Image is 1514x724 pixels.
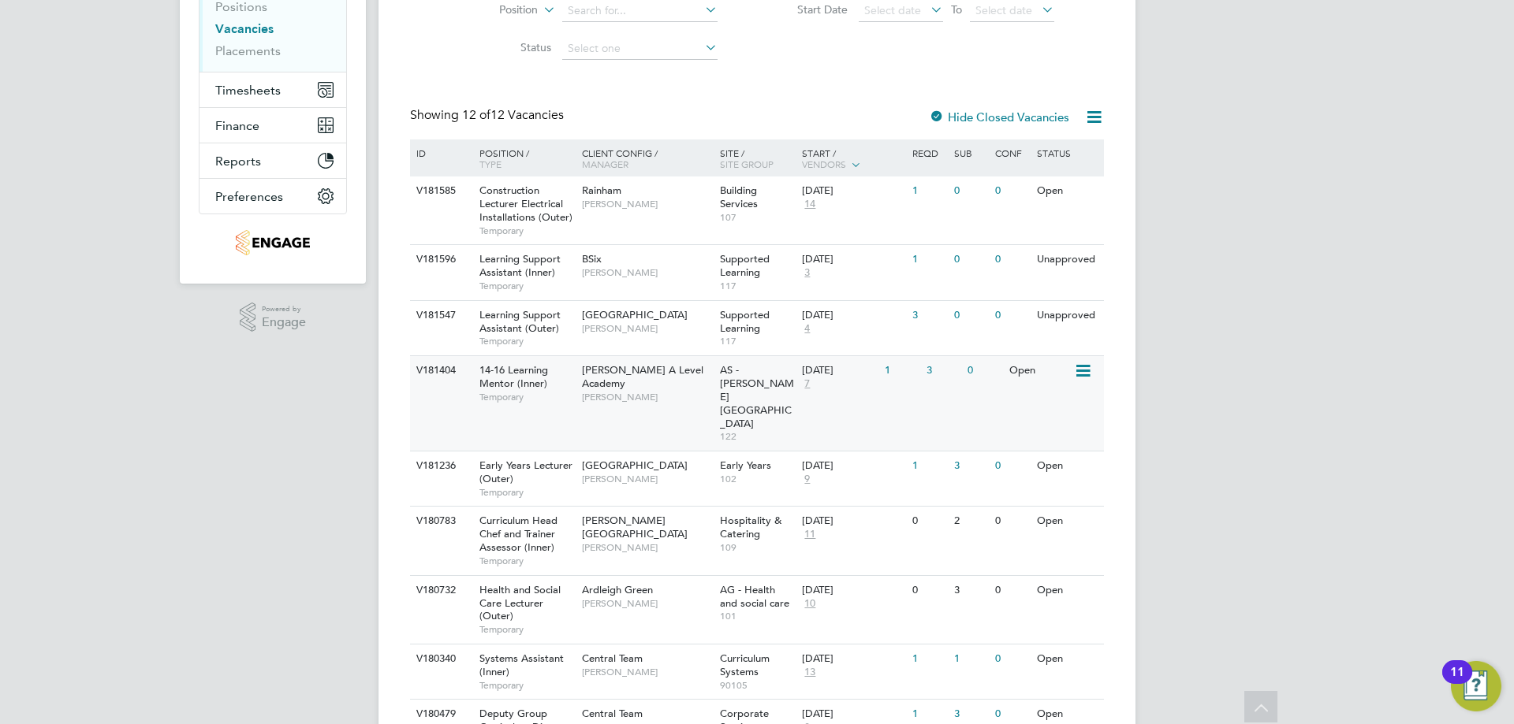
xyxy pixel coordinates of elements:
[991,139,1032,166] div: Conf
[479,459,572,485] span: Early Years Lecturer (Outer)
[950,451,991,481] div: 3
[479,252,561,279] span: Learning Support Assistant (Inner)
[582,391,712,403] span: [PERSON_NAME]
[479,652,564,678] span: Systems Assistant (Inner)
[720,211,795,224] span: 107
[1033,507,1102,536] div: Open
[479,158,502,170] span: Type
[1033,139,1102,166] div: Status
[582,707,643,720] span: Central Team
[582,158,628,170] span: Manager
[802,652,904,666] div: [DATE]
[802,198,818,211] span: 14
[720,158,774,170] span: Site Group
[908,644,949,674] div: 1
[412,245,468,274] div: V181596
[479,184,572,224] span: Construction Lecturer Electrical Installations (Outer)
[991,176,1032,206] div: 0
[802,459,904,473] div: [DATE]
[720,610,795,622] span: 101
[578,139,716,177] div: Client Config /
[991,507,1032,536] div: 0
[582,363,703,390] span: [PERSON_NAME] A Level Academy
[929,110,1069,124] label: Hide Closed Vacancies
[950,576,991,605] div: 3
[200,108,346,143] button: Finance
[410,107,567,124] div: Showing
[1033,451,1102,481] div: Open
[720,430,795,443] span: 122
[908,301,949,330] div: 3
[798,139,908,179] div: Start /
[562,38,718,60] input: Select one
[479,583,561,623] span: Health and Social Care Lecturer (Outer)
[720,652,770,678] span: Curriculum Systems
[802,707,904,721] div: [DATE]
[215,43,281,58] a: Placements
[479,225,574,237] span: Temporary
[582,597,712,610] span: [PERSON_NAME]
[720,459,771,472] span: Early Years
[757,2,848,17] label: Start Date
[716,139,799,177] div: Site /
[720,679,795,692] span: 90105
[950,176,991,206] div: 0
[720,335,795,347] span: 117
[908,451,949,481] div: 1
[236,230,309,255] img: jambo-logo-retina.png
[991,451,1032,481] div: 0
[720,473,795,485] span: 102
[950,245,991,274] div: 0
[1450,672,1464,692] div: 11
[582,266,712,279] span: [PERSON_NAME]
[582,666,712,678] span: [PERSON_NAME]
[720,363,794,430] span: AS - [PERSON_NAME][GEOGRAPHIC_DATA]
[908,507,949,536] div: 0
[582,514,688,540] span: [PERSON_NAME][GEOGRAPHIC_DATA]
[412,644,468,674] div: V180340
[1033,301,1102,330] div: Unapproved
[412,576,468,605] div: V180732
[412,301,468,330] div: V181547
[950,507,991,536] div: 2
[950,301,991,330] div: 0
[582,541,712,554] span: [PERSON_NAME]
[412,176,468,206] div: V181585
[262,316,306,329] span: Engage
[215,21,274,36] a: Vacancies
[479,363,548,390] span: 14-16 Learning Mentor (Inner)
[950,644,991,674] div: 1
[582,308,688,321] span: [GEOGRAPHIC_DATA]
[908,139,949,166] div: Reqd
[412,507,468,536] div: V180783
[802,309,904,322] div: [DATE]
[802,184,904,198] div: [DATE]
[802,377,812,391] span: 7
[479,391,574,403] span: Temporary
[802,253,904,266] div: [DATE]
[908,176,949,206] div: 1
[923,356,964,385] div: 3
[479,308,561,335] span: Learning Support Assistant (Outer)
[1033,245,1102,274] div: Unapproved
[975,3,1032,17] span: Select date
[802,528,818,541] span: 11
[582,184,621,197] span: Rainham
[950,139,991,166] div: Sub
[582,583,653,596] span: Ardleigh Green
[582,198,712,210] span: [PERSON_NAME]
[1033,644,1102,674] div: Open
[1005,356,1074,385] div: Open
[720,280,795,292] span: 117
[802,584,904,597] div: [DATE]
[908,576,949,605] div: 0
[262,303,306,316] span: Powered by
[881,356,922,385] div: 1
[199,230,347,255] a: Go to home page
[412,139,468,166] div: ID
[582,459,688,472] span: [GEOGRAPHIC_DATA]
[1033,176,1102,206] div: Open
[802,364,877,377] div: [DATE]
[582,252,602,265] span: BSix
[200,143,346,178] button: Reports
